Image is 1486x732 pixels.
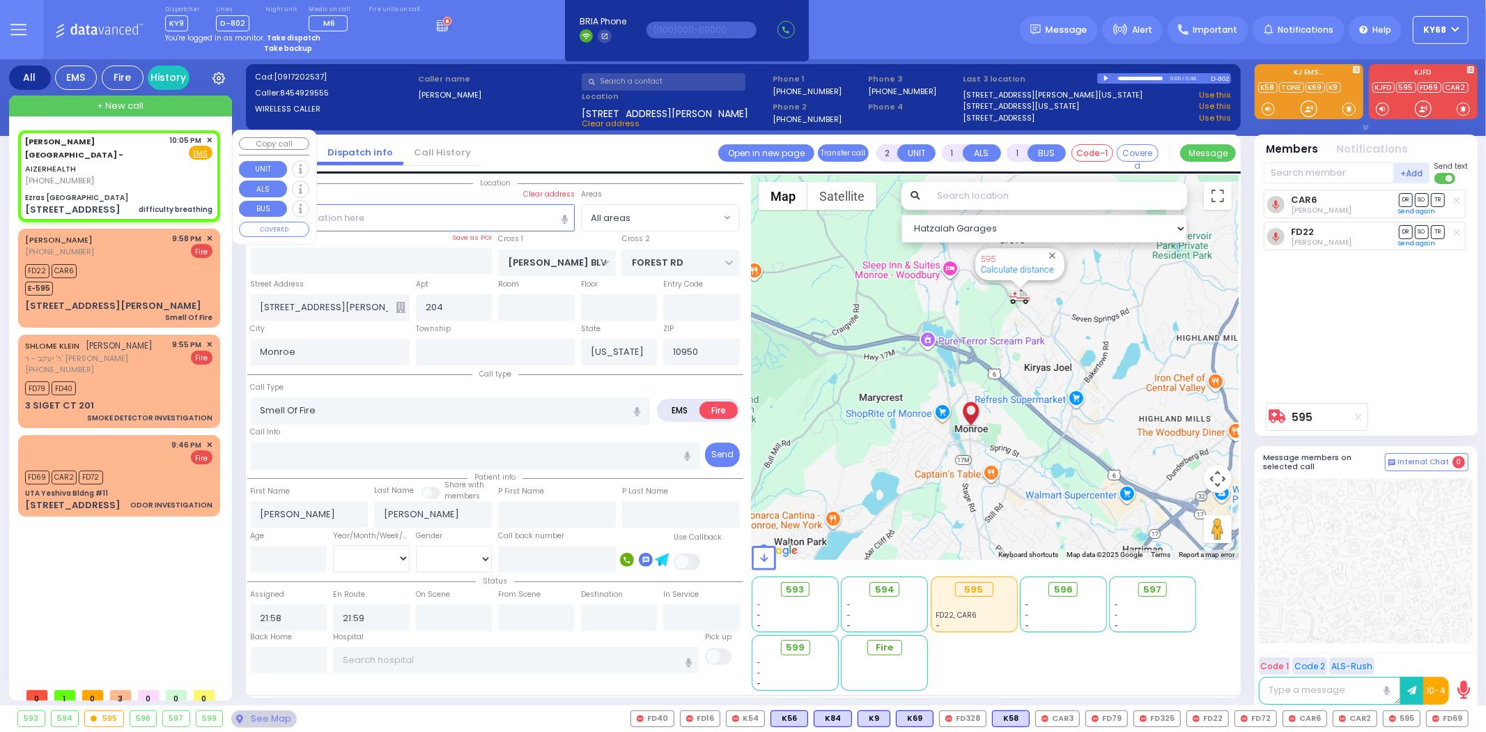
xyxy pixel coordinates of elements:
[170,135,202,146] span: 10:05 PM
[216,15,249,31] span: D-802
[846,610,851,620] span: -
[163,711,189,726] div: 597
[25,203,121,217] div: [STREET_ADDRESS]
[1398,457,1450,467] span: Internal Chat
[87,413,212,423] div: SMOKE DETECTOR INVESTIGATION
[582,107,748,118] span: [STREET_ADDRESS][PERSON_NAME]
[622,486,668,497] label: P Last Name
[1291,237,1352,247] span: Chaim Stern
[473,178,518,188] span: Location
[172,440,202,450] span: 9:46 PM
[138,690,159,701] span: 0
[1264,453,1385,471] h5: Message members on selected call
[1337,142,1409,158] button: Notifications
[251,382,284,393] label: Call Type
[239,181,287,197] button: ALS
[403,146,481,159] a: Call History
[239,201,287,218] button: BUS
[1369,69,1478,79] label: KJFD
[1199,100,1231,112] a: Use this
[139,204,212,215] div: difficulty breathing
[251,323,265,335] label: City
[699,402,738,419] label: Fire
[686,715,693,722] img: red-radio-icon.svg
[173,234,202,244] span: 9:58 PM
[1259,657,1290,675] button: Code 1
[1434,161,1469,171] span: Send text
[130,500,212,510] div: ODOR INVESTIGATION
[333,589,365,600] label: En Route
[416,589,450,600] label: On Scene
[165,6,200,14] label: Dispatcher
[1383,710,1421,727] div: 595
[18,711,45,726] div: 593
[333,647,699,673] input: Search hospital
[55,21,148,38] img: Logo
[963,100,1080,112] a: [STREET_ADDRESS][US_STATE]
[239,222,309,237] button: COVERED
[963,112,1035,124] a: [STREET_ADDRESS]
[239,137,309,151] button: Copy call
[630,710,674,727] div: FD40
[52,711,79,726] div: 594
[1025,620,1029,631] span: -
[251,632,293,643] label: Back Home
[581,204,740,231] span: All areas
[173,340,202,350] span: 9:55 PM
[1423,677,1449,705] button: 10-4
[773,101,863,113] span: Phone 2
[876,641,893,655] span: Fire
[102,66,144,90] div: Fire
[25,381,49,395] span: FD79
[1415,193,1429,206] span: SO
[963,144,1001,162] button: ALS
[1292,657,1327,675] button: Code 2
[807,182,876,210] button: Show satellite imagery
[814,710,852,727] div: BLS
[369,6,421,14] label: Fire units on call
[786,641,805,655] span: 599
[1042,715,1048,722] img: red-radio-icon.svg
[1424,24,1447,36] span: ky68
[54,690,75,701] span: 1
[663,589,699,600] label: In Service
[25,282,53,296] span: E-595
[875,583,895,597] span: 594
[498,486,544,497] label: P First Name
[1085,710,1128,727] div: FD79
[418,73,577,85] label: Caller name
[317,146,403,159] a: Dispatch info
[1329,657,1375,675] button: ALS-Rush
[444,480,484,490] small: Share with
[165,15,188,31] span: KY9
[1372,24,1391,36] span: Help
[1117,144,1159,162] button: Covered
[52,264,77,278] span: CAR6
[757,678,761,689] span: -
[1185,70,1198,86] div: 0:48
[1046,249,1059,262] button: Close
[955,582,993,597] div: 595
[1339,715,1346,722] img: red-radio-icon.svg
[581,589,623,600] label: Destination
[191,244,212,258] span: Fire
[309,6,353,14] label: Medic on call
[476,576,514,586] span: Status
[1028,144,1066,162] button: BUS
[663,279,703,290] label: Entry Code
[267,33,320,43] strong: Take dispatch
[1413,16,1469,44] button: ky68
[1431,193,1445,206] span: TR
[1394,162,1430,183] button: +Add
[718,144,814,162] a: Open in new page
[1426,710,1469,727] div: FD69
[1399,239,1436,247] a: Send again
[1255,69,1363,79] label: KJ EMS...
[896,710,934,727] div: K69
[1199,89,1231,101] a: Use this
[1071,144,1113,162] button: Code-1
[1385,453,1469,471] button: Internal Chat 0
[1399,207,1436,215] a: Send again
[680,710,720,727] div: FD16
[1453,456,1465,468] span: 0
